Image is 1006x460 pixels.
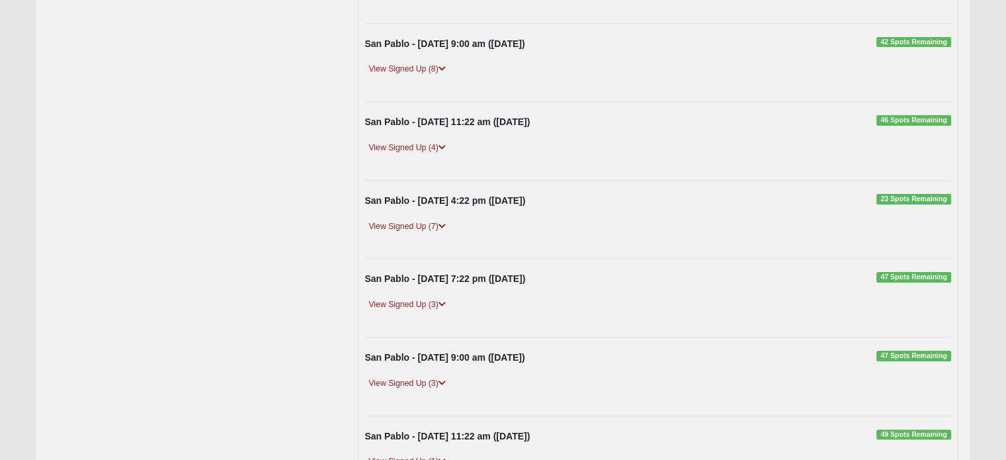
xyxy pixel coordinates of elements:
[876,115,951,126] span: 46 Spots Remaining
[364,377,449,391] a: View Signed Up (3)
[876,194,951,205] span: 23 Spots Remaining
[364,62,449,76] a: View Signed Up (8)
[876,272,951,283] span: 47 Spots Remaining
[876,430,951,440] span: 49 Spots Remaining
[364,220,449,234] a: View Signed Up (7)
[876,351,951,361] span: 47 Spots Remaining
[364,352,524,363] strong: San Pablo - [DATE] 9:00 am ([DATE])
[364,431,530,441] strong: San Pablo - [DATE] 11:22 am ([DATE])
[364,298,449,312] a: View Signed Up (3)
[364,141,449,155] a: View Signed Up (4)
[364,38,524,49] strong: San Pablo - [DATE] 9:00 am ([DATE])
[876,37,951,48] span: 42 Spots Remaining
[364,195,525,206] strong: San Pablo - [DATE] 4:22 pm ([DATE])
[364,273,525,284] strong: San Pablo - [DATE] 7:22 pm ([DATE])
[364,116,530,127] strong: San Pablo - [DATE] 11:22 am ([DATE])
